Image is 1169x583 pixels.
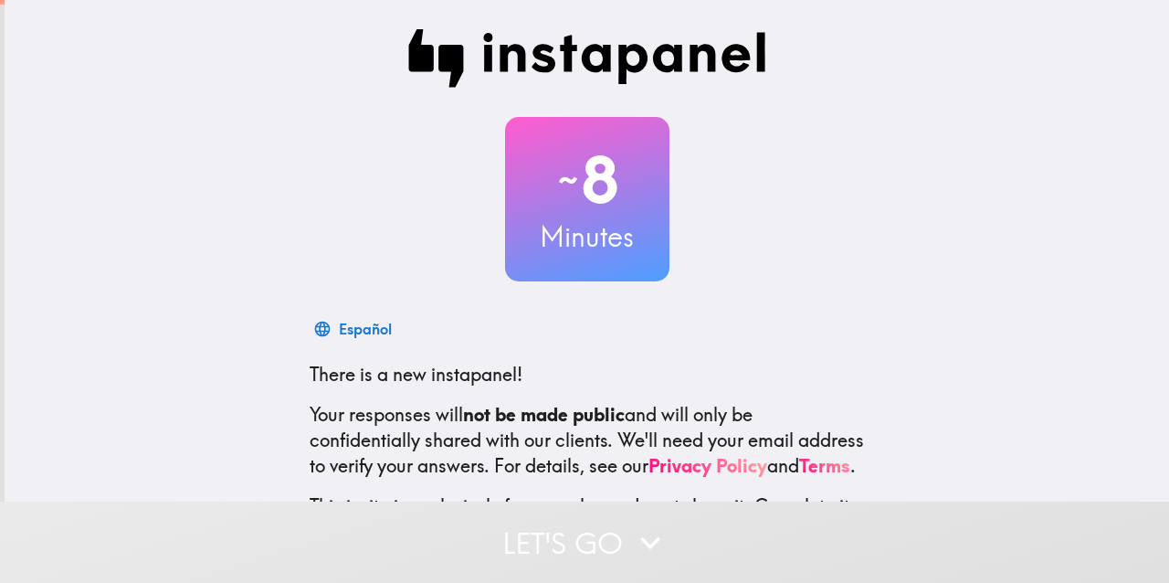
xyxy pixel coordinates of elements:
img: Instapanel [408,29,766,88]
div: Español [339,316,392,342]
b: not be made public [463,403,625,426]
a: Terms [799,454,850,477]
button: Español [310,311,399,347]
span: ~ [555,153,581,207]
a: Privacy Policy [648,454,767,477]
h3: Minutes [505,217,669,256]
p: This invite is exclusively for you, please do not share it. Complete it soon because spots are li... [310,493,865,545]
span: There is a new instapanel! [310,363,522,386]
h2: 8 [505,143,669,217]
p: Your responses will and will only be confidentially shared with our clients. We'll need your emai... [310,402,865,479]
